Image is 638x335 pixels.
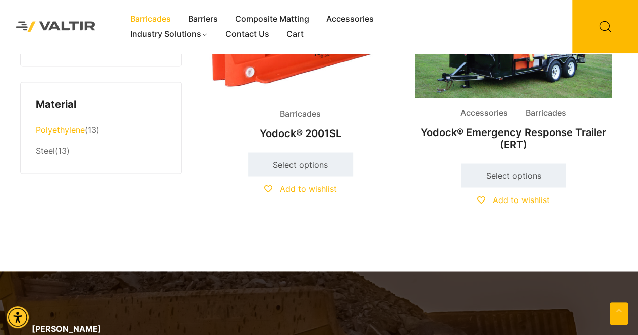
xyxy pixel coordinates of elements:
span: Accessories [453,106,515,121]
a: Cart [278,27,312,42]
a: Barriers [180,12,226,27]
a: Composite Matting [226,12,318,27]
img: Valtir Rentals [8,13,104,40]
li: (13) [36,141,166,159]
a: Steel [36,145,55,155]
p: [PERSON_NAME] [32,324,436,333]
h2: Yodock® Emergency Response Trailer (ERT) [415,121,612,155]
h2: Yodock® 2001SL [202,122,399,144]
a: Polyethylene [36,124,85,135]
span: Add to wishlist [280,183,337,193]
a: Accessories [318,12,382,27]
a: Add to wishlist [477,194,550,205]
h4: Material [36,97,166,112]
span: Add to wishlist [493,194,550,205]
a: Barricades [122,12,180,27]
a: Industry Solutions [122,27,217,42]
a: Select options for “Yodock® 2001SL” [248,152,353,176]
a: Add to wishlist [264,183,337,193]
div: Accessibility Menu [7,306,29,328]
span: Barricades [518,106,574,121]
a: Open this option [610,302,628,325]
a: Select options for “Yodock® Emergency Response Trailer (ERT)” [461,163,566,187]
a: Contact Us [217,27,278,42]
span: Barricades [272,107,328,122]
li: (13) [36,120,166,141]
